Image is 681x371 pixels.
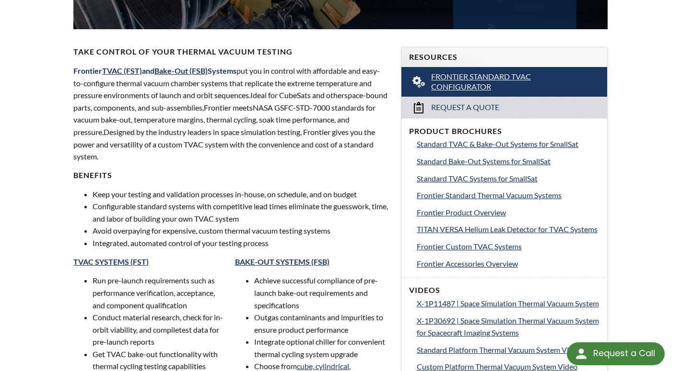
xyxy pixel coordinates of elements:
[409,52,599,62] h4: Resources
[254,274,389,311] li: Achieve successful compliance of pre-launch bake-out requirements and specifications
[93,200,389,225] li: Configurable standard systems with competitive lead times eliminate the guesswork, time, and labo...
[250,90,257,100] span: Id
[254,311,389,336] li: Outgas contaminants and impurities to ensure product performance
[417,223,599,236] a: TITAN VERSA Helium Leak Detector for TVAC Systems
[417,316,599,337] span: X-1P30692 | Space Simulation Thermal Vacuum System for Spacecraft Imaging Systems
[417,206,599,219] a: Frontier Product Overview
[73,90,387,112] span: space-bound parts, components, and sub-assemblies,
[417,138,599,150] a: Standard TVAC & Bake-Out Systems for SmallSat
[409,285,599,295] h4: Videos
[431,102,499,112] span: Request a Quote
[417,297,599,310] a: X-1P11487 | Space Simulation Thermal Vacuum System
[417,362,577,371] span: Custom Platform Thermal Vacuum System Video
[254,336,389,360] li: Integrate optional chiller for convenient thermal cycling system upgrade
[417,191,562,200] span: Frontier Standard Thermal Vacuum Systems
[417,344,599,356] a: Standard Platform Thermal Vacuum System Video
[73,66,236,75] span: Frontier and Systems
[417,189,599,202] a: Frontier Standard Thermal Vacuum Systems
[73,170,389,180] h4: BENEFITS
[417,345,581,354] span: Standard Platform Thermal Vacuum System Video
[593,342,655,364] div: Request a Call
[417,172,599,185] a: Standard TVAC Systems for SmallSat
[417,174,538,183] span: Standard TVAC Systems for SmallSat
[401,97,607,118] a: Request a Quote
[93,313,223,334] span: Conduct material research, check for in-orbit viability, and compile
[417,139,578,148] span: Standard TVAC & Bake-Out Systems for SmallSat
[73,103,376,136] span: NASA GSFC-STD-7000 standards for vacuum bake-out, temperature margins, thermal cycling, soak time...
[401,67,607,97] a: Frontier Standard TVAC Configurator
[93,188,389,201] li: Keep your testing and validation processes in-house, on schedule, and on budget
[417,259,518,268] span: Frontier Accessories Overview
[73,65,389,163] p: put you in control with affordable and easy-to-configure thermal vacuum chamber systems that repl...
[417,258,599,270] a: Frontier Accessories Overview
[235,257,329,266] a: BAKE-OUT SYSTEMS (FSB)
[93,237,389,249] li: Integrated, automated control of your testing process
[431,72,577,92] span: Frontier Standard TVAC Configurator
[73,47,389,57] h4: Take Control of Your Thermal Vacuum Testing
[417,315,599,339] a: X-1P30692 | Space Simulation Thermal Vacuum System for Spacecraft Imaging Systems
[417,208,506,217] span: Frontier Product Overview
[409,126,599,136] h4: Product Brochures
[154,66,208,75] a: Bake-Out (FSB)
[417,242,522,251] span: Frontier Custom TVAC Systems
[417,157,551,166] span: Standard Bake-Out Systems for SmallSat
[417,155,599,168] a: Standard Bake-Out Systems for SmallSat
[93,225,389,237] li: Avoid overpaying for expensive, custom thermal vacuum testing systems
[574,346,589,361] img: round button
[417,225,598,234] span: TITAN VERSA Helium Leak Detector for TVAC Systems
[417,240,599,253] a: Frontier Custom TVAC Systems
[297,361,349,371] a: cube, cylindrical
[102,66,142,75] a: TVAC (FST)
[417,299,599,308] span: X-1P11487 | Space Simulation Thermal Vacuum System
[73,127,375,161] span: Designed by the industry leaders in space simulation testing, Frontier gives you the power and ve...
[93,274,228,311] li: Run pre-launch requirements such as performance verification, acceptance, and component qualifica...
[73,257,149,266] a: TVAC SYSTEMS (FST)
[567,342,665,365] div: Request a Call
